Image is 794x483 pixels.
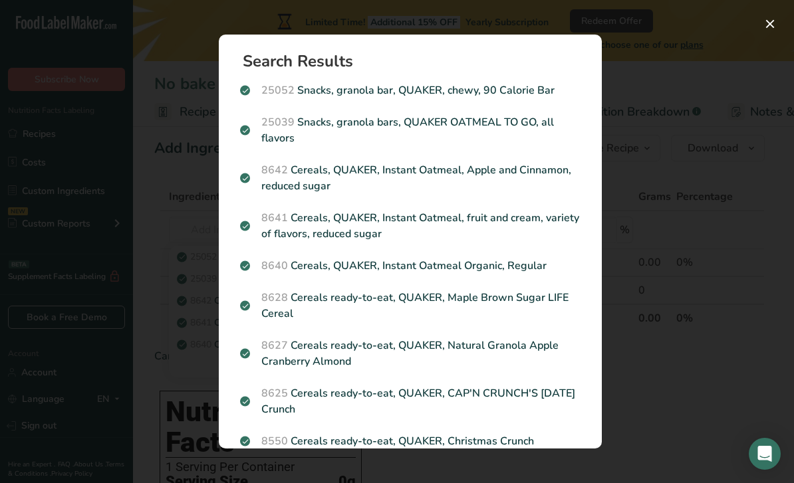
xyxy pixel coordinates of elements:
p: Cereals, QUAKER, Instant Oatmeal Organic, Regular [240,258,581,274]
p: Cereals ready-to-eat, QUAKER, Maple Brown Sugar LIFE Cereal [240,290,581,322]
p: Cereals ready-to-eat, QUAKER, CAP'N CRUNCH'S [DATE] Crunch [240,385,581,417]
p: Cereals, QUAKER, Instant Oatmeal, fruit and cream, variety of flavors, reduced sugar [240,210,581,242]
span: 25052 [261,83,295,98]
span: 8640 [261,258,288,273]
span: 25039 [261,115,295,130]
h1: Search Results [243,53,589,69]
span: 8641 [261,211,288,225]
span: 8625 [261,386,288,401]
div: Open Intercom Messenger [749,438,781,470]
span: 8642 [261,163,288,177]
span: 8628 [261,290,288,305]
p: Cereals ready-to-eat, QUAKER, Christmas Crunch [240,433,581,449]
p: Cereals ready-to-eat, QUAKER, Natural Granola Apple Cranberry Almond [240,338,581,369]
p: Cereals, QUAKER, Instant Oatmeal, Apple and Cinnamon, reduced sugar [240,162,581,194]
span: 8627 [261,338,288,353]
span: 8550 [261,434,288,448]
p: Snacks, granola bars, QUAKER OATMEAL TO GO, all flavors [240,114,581,146]
p: Snacks, granola bar, QUAKER, chewy, 90 Calorie Bar [240,82,581,98]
